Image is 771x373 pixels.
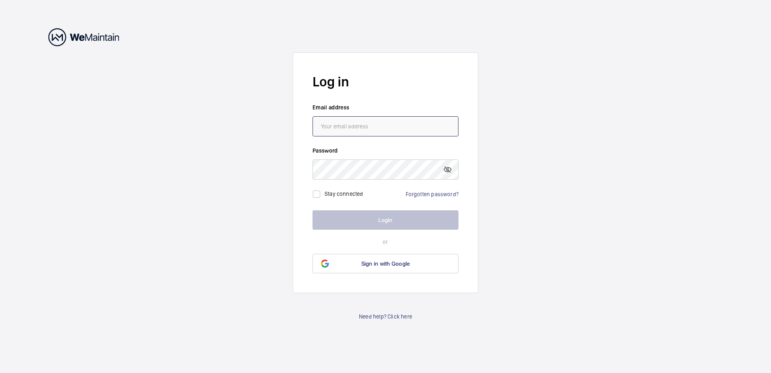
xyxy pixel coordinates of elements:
[361,260,410,267] span: Sign in with Google
[313,103,458,111] label: Email address
[325,191,363,197] label: Stay connected
[313,116,458,136] input: Your email address
[313,72,458,91] h2: Log in
[313,238,458,246] p: or
[406,191,458,197] a: Forgotten password?
[313,147,458,155] label: Password
[313,210,458,230] button: Login
[359,312,412,321] a: Need help? Click here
